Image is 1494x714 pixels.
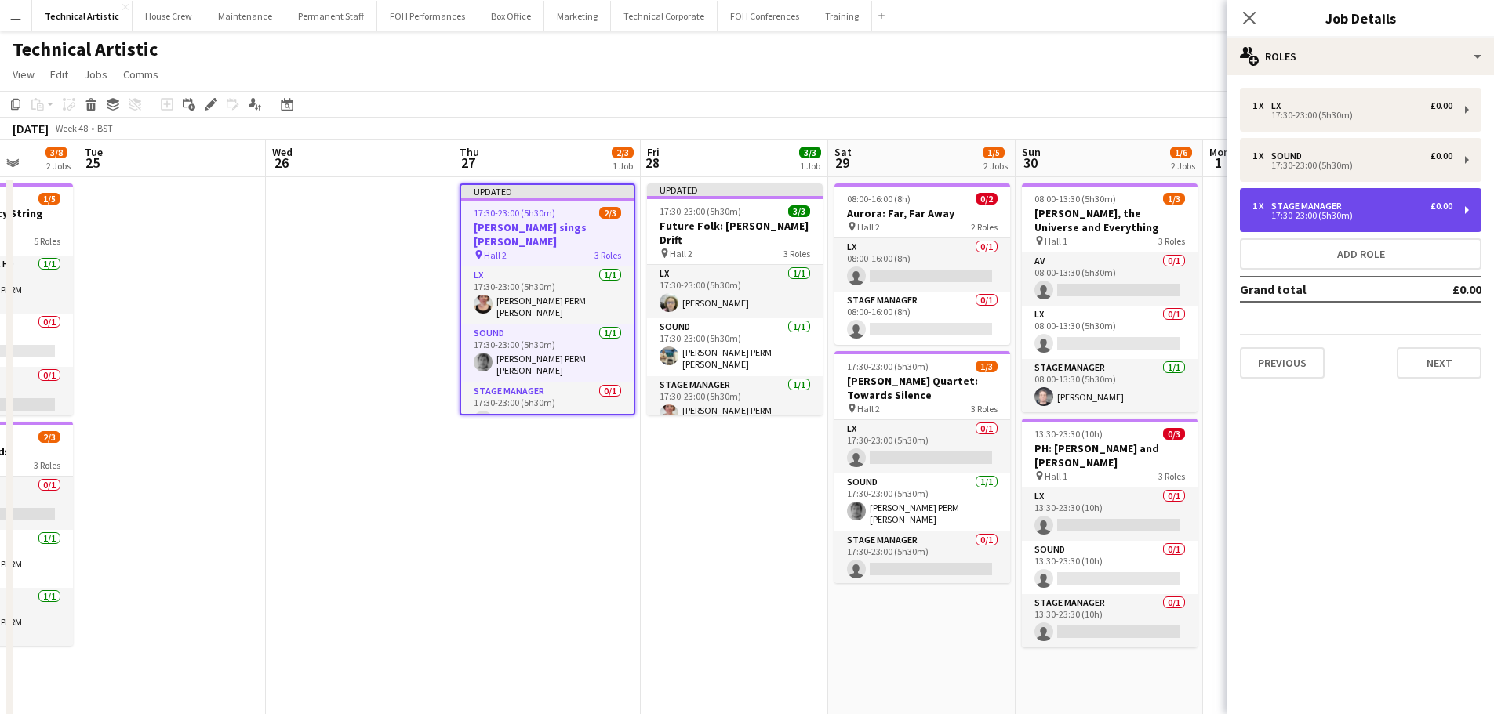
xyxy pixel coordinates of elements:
span: Edit [50,67,68,82]
app-card-role: Stage Manager0/117:30-23:00 (5h30m) [461,382,634,436]
app-card-role: Stage Manager0/117:30-23:00 (5h30m) [834,531,1010,585]
div: 1 x [1252,201,1271,212]
h3: [PERSON_NAME], the Universe and Everything [1022,206,1198,234]
app-card-role: Stage Manager1/108:00-13:30 (5h30m)[PERSON_NAME] [1022,359,1198,412]
span: Thu [460,145,479,159]
a: Jobs [78,64,114,85]
app-card-role: LX0/117:30-23:00 (5h30m) [834,420,1010,473]
span: 3 Roles [1158,470,1185,482]
span: 5 Roles [34,235,60,247]
app-job-card: 08:00-16:00 (8h)0/2Aurora: Far, Far Away Hall 22 RolesLX0/108:00-16:00 (8h) Stage Manager0/108:00... [834,183,1010,345]
span: Comms [123,67,158,82]
button: Maintenance [205,1,285,31]
div: Updated [647,183,823,196]
h3: PH: [PERSON_NAME] and [PERSON_NAME] [1022,441,1198,469]
div: 1 Job [613,160,633,172]
span: Sun [1022,145,1041,159]
span: 3/3 [788,205,810,217]
span: 0/2 [976,193,998,205]
span: 1/5 [983,147,1005,158]
td: Grand total [1240,277,1407,302]
app-card-role: LX1/117:30-23:00 (5h30m)[PERSON_NAME] PERM [PERSON_NAME] [461,266,634,324]
div: 2 Jobs [983,160,1008,172]
span: Wed [272,145,293,159]
div: 1 Job [800,160,820,172]
span: Mon [1209,145,1230,159]
app-card-role: LX0/113:30-23:30 (10h) [1022,487,1198,541]
span: 1/3 [1163,193,1185,205]
app-card-role: LX1/117:30-23:00 (5h30m)[PERSON_NAME] [647,265,823,318]
app-card-role: AV0/108:00-13:30 (5h30m) [1022,252,1198,306]
button: Next [1397,347,1481,379]
button: Previous [1240,347,1325,379]
div: £0.00 [1430,150,1452,161]
div: 17:30-23:00 (5h30m)1/3[PERSON_NAME] Quartet: Towards Silence Hall 23 RolesLX0/117:30-23:00 (5h30m... [834,351,1010,583]
span: 27 [457,154,479,172]
div: [DATE] [13,121,49,136]
h3: Job Details [1227,8,1494,28]
button: Technical Corporate [611,1,718,31]
span: 1/5 [38,193,60,205]
app-job-card: 08:00-13:30 (5h30m)1/3[PERSON_NAME], the Universe and Everything Hall 13 RolesAV0/108:00-13:30 (5... [1022,183,1198,412]
span: 3 Roles [34,459,60,471]
span: 30 [1020,154,1041,172]
span: Hall 1 [1045,470,1067,482]
app-job-card: 13:30-23:30 (10h)0/3PH: [PERSON_NAME] and [PERSON_NAME] Hall 13 RolesLX0/113:30-23:30 (10h) Sound... [1022,419,1198,647]
span: Hall 2 [857,403,880,415]
div: Updated [461,185,634,198]
div: 2 Jobs [1171,160,1195,172]
span: 3 Roles [783,248,810,259]
h1: Technical Artistic [13,38,158,61]
app-job-card: Updated17:30-23:00 (5h30m)2/3[PERSON_NAME] sings [PERSON_NAME] Hall 23 RolesLX1/117:30-23:00 (5h3... [460,183,635,415]
app-card-role: LX0/108:00-13:30 (5h30m) [1022,306,1198,359]
button: Technical Artistic [32,1,133,31]
div: 2 Jobs [46,160,71,172]
span: 2/3 [599,207,621,219]
span: 3/3 [799,147,821,158]
div: 17:30-23:00 (5h30m) [1252,212,1452,219]
button: FOH Performances [377,1,478,31]
span: Hall 1 [1045,235,1067,247]
span: 2/3 [38,431,60,443]
span: 17:30-23:00 (5h30m) [847,361,929,372]
span: 1 [1207,154,1230,172]
td: £0.00 [1407,277,1481,302]
button: Marketing [544,1,611,31]
span: Hall 2 [857,221,880,233]
button: House Crew [133,1,205,31]
span: Week 48 [52,122,91,134]
button: FOH Conferences [718,1,812,31]
span: Hall 2 [670,248,692,259]
span: Jobs [84,67,107,82]
div: £0.00 [1430,100,1452,111]
span: 3 Roles [971,403,998,415]
div: £0.00 [1430,201,1452,212]
span: 17:30-23:00 (5h30m) [474,207,555,219]
div: 17:30-23:00 (5h30m) [1252,111,1452,119]
span: Hall 2 [484,249,507,261]
div: 17:30-23:00 (5h30m) [1252,161,1452,169]
app-card-role: LX0/108:00-16:00 (8h) [834,238,1010,292]
a: Comms [117,64,165,85]
span: Fri [647,145,660,159]
app-card-role: Sound0/113:30-23:30 (10h) [1022,541,1198,594]
div: 1 x [1252,100,1271,111]
button: Box Office [478,1,544,31]
div: Sound [1271,150,1308,161]
div: Stage Manager [1271,201,1348,212]
span: 2/3 [612,147,634,158]
app-card-role: Stage Manager0/113:30-23:30 (10h) [1022,594,1198,647]
span: 1/3 [976,361,998,372]
span: 0/3 [1163,428,1185,440]
app-card-role: Sound1/117:30-23:00 (5h30m)[PERSON_NAME] PERM [PERSON_NAME] [647,318,823,376]
span: 25 [82,154,103,172]
div: Roles [1227,38,1494,75]
div: LX [1271,100,1287,111]
span: 3 Roles [1158,235,1185,247]
span: 13:30-23:30 (10h) [1034,428,1103,440]
span: 1/6 [1170,147,1192,158]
